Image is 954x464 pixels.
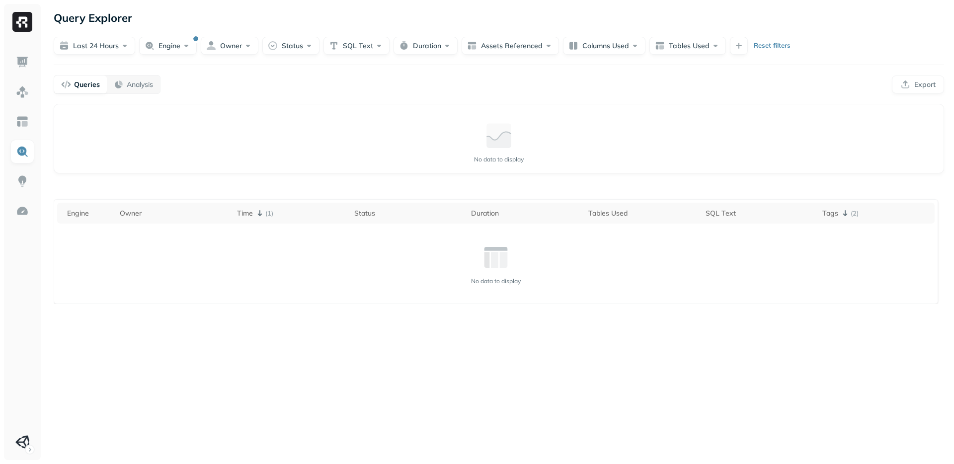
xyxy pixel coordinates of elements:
p: ( 1 ) [265,209,273,218]
img: Unity [15,435,29,449]
button: Tables Used [649,37,726,55]
p: Query Explorer [54,9,132,27]
p: No data to display [474,155,524,163]
img: Optimization [16,205,29,218]
img: Asset Explorer [16,115,29,128]
div: Owner [120,209,227,218]
img: Insights [16,175,29,188]
button: Owner [201,37,258,55]
div: SQL Text [706,209,813,218]
button: Export [892,76,944,93]
div: Tags [822,207,930,219]
button: Duration [394,37,458,55]
img: Assets [16,85,29,98]
button: Last 24 hours [54,37,135,55]
button: Assets Referenced [462,37,559,55]
img: Dashboard [16,56,29,69]
div: Status [354,209,462,218]
button: Engine [139,37,197,55]
p: ( 2 ) [851,209,859,218]
img: Ryft [12,12,32,32]
p: Analysis [127,80,153,89]
button: SQL Text [323,37,390,55]
img: Query Explorer [16,145,29,158]
div: Engine [67,209,110,218]
div: Time [237,207,344,219]
button: Columns Used [563,37,645,55]
button: Status [262,37,319,55]
div: Duration [471,209,578,218]
div: Tables Used [588,209,696,218]
p: Queries [74,80,100,89]
p: No data to display [471,277,521,285]
p: Reset filters [754,41,791,51]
